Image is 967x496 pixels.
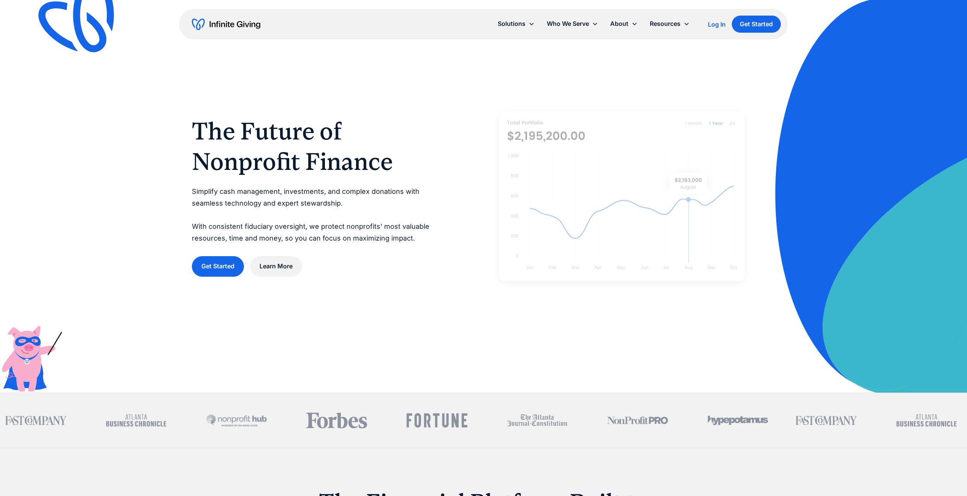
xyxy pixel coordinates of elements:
[498,19,526,29] div: Solutions
[708,20,726,29] a: Log In
[192,116,438,177] h1: The Future of Nonprofit Finance
[732,16,781,33] a: Get Started
[644,16,696,32] div: Resources
[192,186,438,244] p: Simplify cash management, investments, and complex donations with seamless technology and expert ...
[541,16,605,32] div: Who We Serve
[492,16,541,32] div: Solutions
[499,111,745,281] img: nonprofit donation platform
[650,19,681,29] div: Resources
[250,256,302,276] a: Learn More
[605,16,644,32] div: About
[192,18,261,30] a: home
[611,19,629,29] div: About
[708,21,726,27] div: Log In
[547,19,589,29] div: Who We Serve
[192,256,244,276] a: Get Started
